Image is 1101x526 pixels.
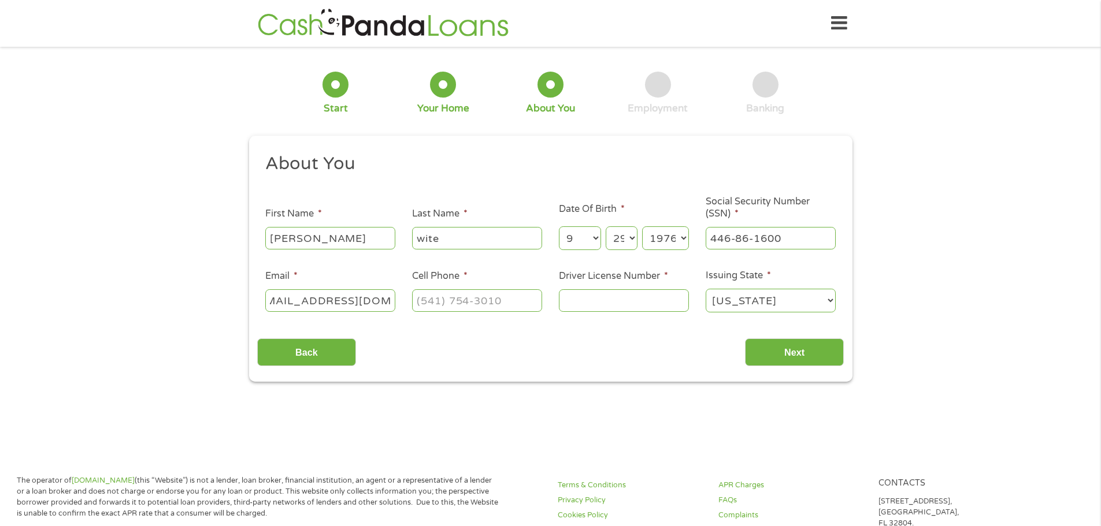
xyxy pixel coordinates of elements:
[746,102,784,115] div: Banking
[17,475,499,519] p: The operator of (this “Website”) is not a lender, loan broker, financial institution, an agent or...
[706,270,771,282] label: Issuing State
[718,510,865,521] a: Complaints
[324,102,348,115] div: Start
[878,478,1025,489] h4: Contacts
[412,270,468,282] label: Cell Phone
[718,480,865,491] a: APR Charges
[559,203,625,215] label: Date Of Birth
[559,270,668,282] label: Driver License Number
[254,7,512,40] img: GetLoanNow Logo
[558,510,705,521] a: Cookies Policy
[417,102,469,115] div: Your Home
[412,289,542,311] input: (541) 754-3010
[558,495,705,506] a: Privacy Policy
[526,102,575,115] div: About You
[706,196,836,220] label: Social Security Number (SSN)
[257,338,356,367] input: Back
[265,227,395,249] input: John
[72,476,135,485] a: [DOMAIN_NAME]
[412,208,468,220] label: Last Name
[265,270,298,282] label: Email
[718,495,865,506] a: FAQs
[265,289,395,311] input: john@gmail.com
[745,338,844,367] input: Next
[628,102,688,115] div: Employment
[412,227,542,249] input: Smith
[558,480,705,491] a: Terms & Conditions
[265,152,827,176] h2: About You
[706,227,836,249] input: 078-05-1120
[265,208,322,220] label: First Name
